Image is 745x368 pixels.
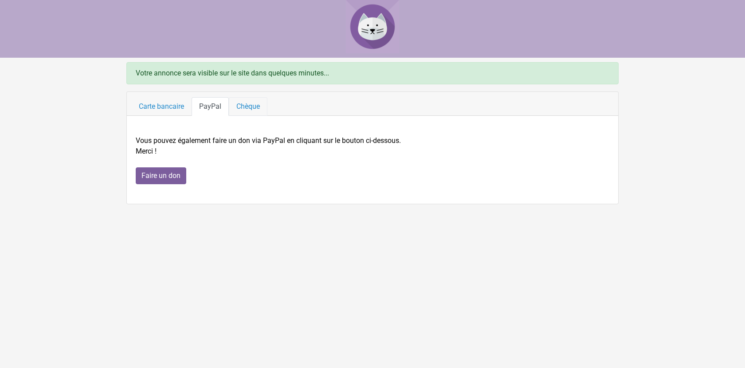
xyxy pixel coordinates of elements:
p: Vous pouvez également faire un don via PayPal en cliquant sur le bouton ci-dessous. Merci ! [136,135,609,157]
div: Votre annonce sera visible sur le site dans quelques minutes... [126,62,619,84]
input: Faire un don [136,167,186,184]
a: Chèque [229,97,267,116]
a: PayPal [192,97,229,116]
a: Carte bancaire [131,97,192,116]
